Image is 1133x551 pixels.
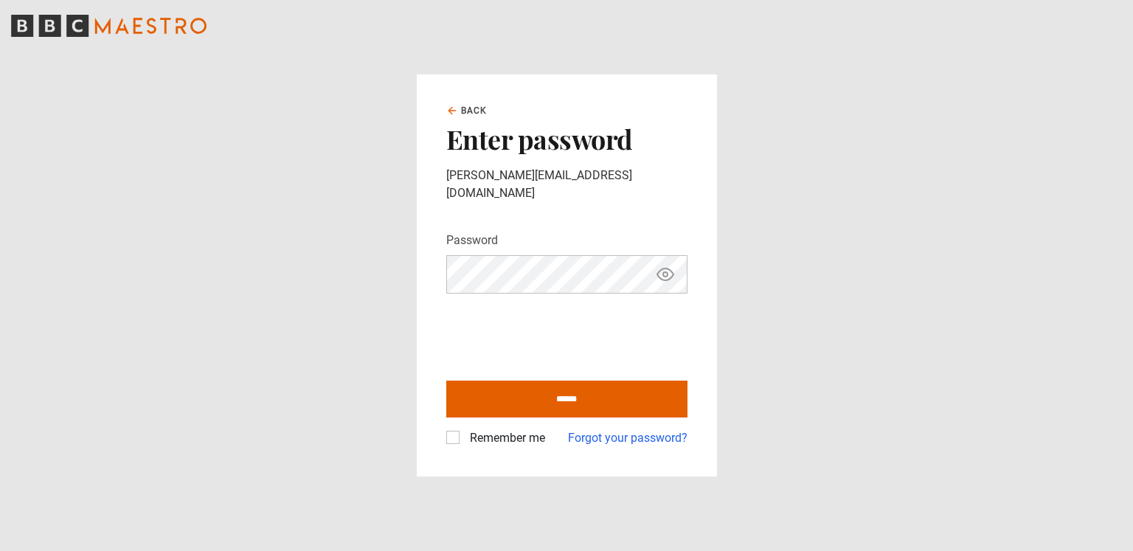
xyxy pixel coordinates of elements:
a: Forgot your password? [568,429,687,447]
a: Back [446,104,488,117]
button: Show password [653,262,678,288]
label: Password [446,232,498,249]
svg: BBC Maestro [11,15,207,37]
label: Remember me [464,429,545,447]
h2: Enter password [446,123,687,154]
iframe: reCAPTCHA [446,305,671,363]
span: Back [461,104,488,117]
p: [PERSON_NAME][EMAIL_ADDRESS][DOMAIN_NAME] [446,167,687,202]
